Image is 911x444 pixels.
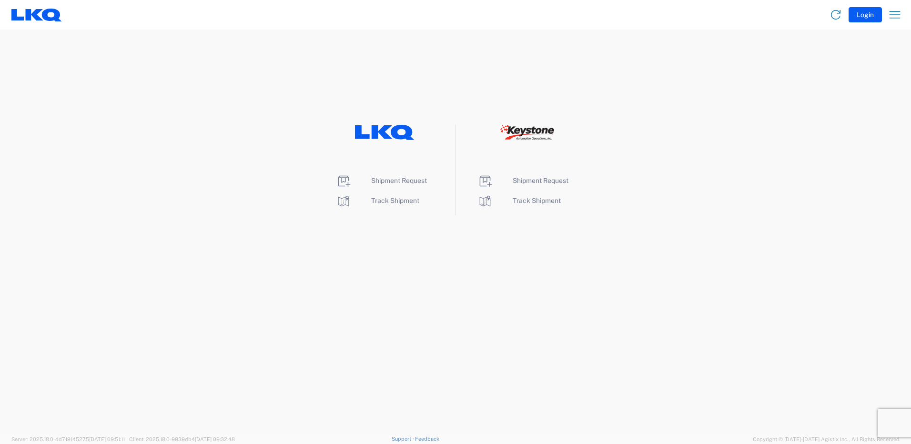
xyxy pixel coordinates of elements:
span: Client: 2025.18.0-9839db4 [129,436,235,442]
a: Track Shipment [477,197,561,204]
a: Track Shipment [336,197,419,204]
span: Shipment Request [513,177,568,184]
a: Support [392,436,415,442]
a: Shipment Request [336,177,427,184]
span: [DATE] 09:32:48 [195,436,235,442]
a: Feedback [415,436,439,442]
span: Copyright © [DATE]-[DATE] Agistix Inc., All Rights Reserved [753,435,900,444]
button: Login [849,7,882,22]
span: [DATE] 09:51:11 [89,436,125,442]
span: Server: 2025.18.0-dd719145275 [11,436,125,442]
a: Shipment Request [477,177,568,184]
span: Track Shipment [513,197,561,204]
span: Shipment Request [371,177,427,184]
span: Track Shipment [371,197,419,204]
